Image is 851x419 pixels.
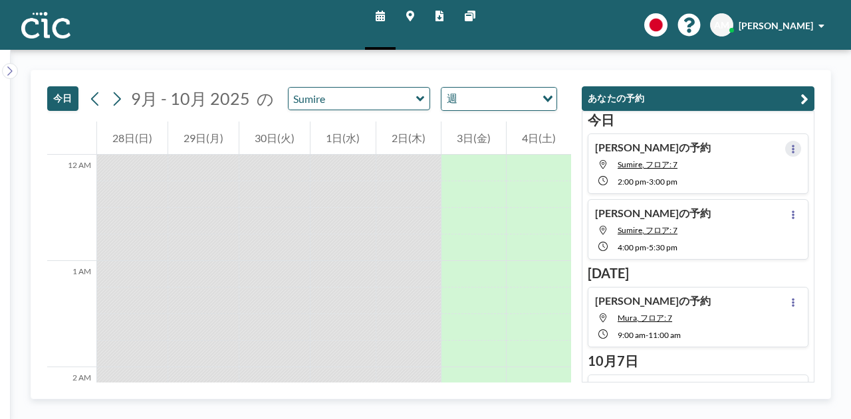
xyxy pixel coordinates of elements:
h4: [PERSON_NAME]の予約 [595,294,711,307]
div: 4日(土) [507,122,571,155]
span: 9:00 AM [618,330,646,340]
div: 12 AM [47,155,96,261]
h3: [DATE] [588,265,808,282]
span: 週 [444,90,460,108]
span: 3:00 PM [649,177,677,187]
div: Search for option [441,88,556,110]
span: AM [714,19,729,31]
span: Mura, フロア: 7 [618,313,672,323]
span: の [257,88,274,109]
span: 11:00 AM [648,330,681,340]
div: 3日(金) [441,122,506,155]
div: 1 AM [47,261,96,367]
h3: 10月7日 [588,353,808,369]
div: 29日(月) [168,122,239,155]
input: Sumire [289,88,416,110]
span: Sumire, フロア: 7 [618,159,677,169]
div: 1日(水) [310,122,375,155]
button: 今日 [47,86,78,111]
h3: 今日 [588,112,808,128]
img: organization-logo [21,12,70,39]
span: - [646,177,649,187]
span: Sumire, フロア: 7 [618,225,677,235]
span: 4:00 PM [618,242,646,252]
span: - [646,242,649,252]
div: 2日(木) [376,122,441,155]
span: 2:00 PM [618,177,646,187]
span: [PERSON_NAME] [739,20,813,31]
span: 9月 - 10月 2025 [131,88,250,108]
div: 28日(日) [97,122,168,155]
h4: [PERSON_NAME]の予約 [595,141,711,154]
button: あなたの予約 [582,86,814,111]
span: 5:30 PM [649,242,677,252]
span: - [646,330,648,340]
h4: [PERSON_NAME]の予約 [595,207,711,220]
input: Search for option [461,90,535,108]
div: 30日(火) [239,122,310,155]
